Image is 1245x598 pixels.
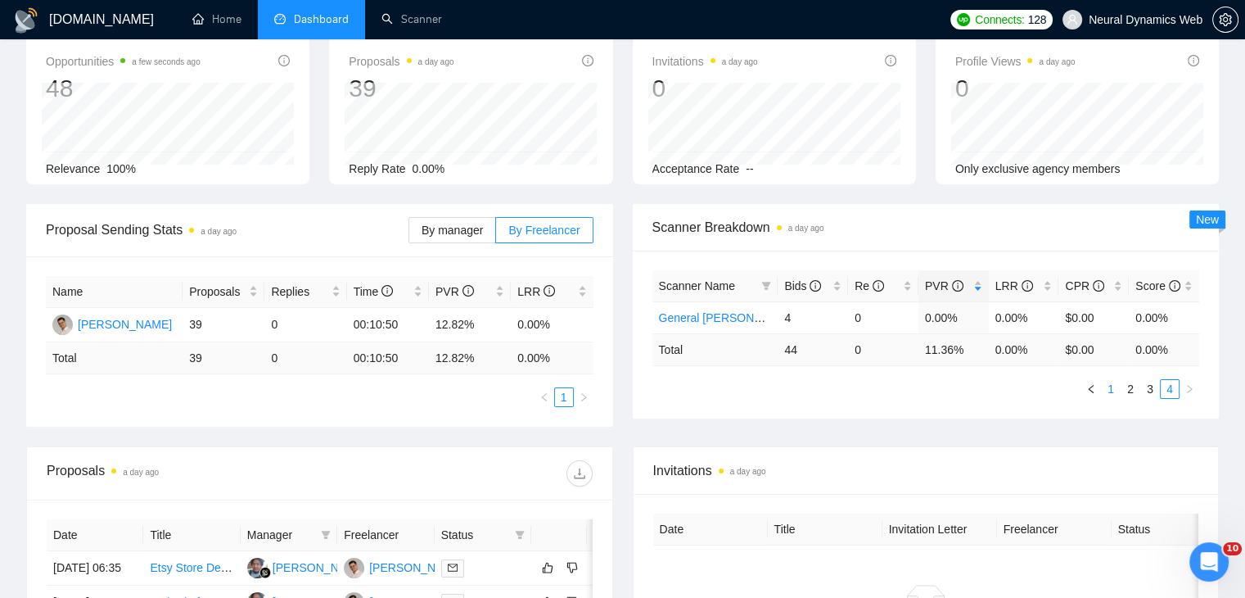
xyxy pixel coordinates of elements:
[347,308,429,342] td: 00:10:50
[448,563,458,573] span: mail
[538,558,557,578] button: like
[349,162,405,175] span: Reply Rate
[1039,57,1075,66] time: a day ago
[567,467,592,480] span: download
[653,460,1199,481] span: Invitations
[722,57,758,66] time: a day ago
[52,317,172,330] a: MK[PERSON_NAME]
[318,523,334,547] span: filter
[652,52,758,71] span: Invitations
[321,530,331,540] span: filter
[788,224,824,233] time: a day ago
[1180,379,1199,399] button: right
[989,301,1059,333] td: 0.00%
[1223,542,1242,555] span: 10
[143,519,240,551] th: Title
[758,274,774,298] span: filter
[539,392,549,402] span: left
[344,558,364,578] img: MK
[46,220,408,240] span: Proposal Sending Stats
[13,7,39,34] img: logo
[1160,379,1180,399] li: 4
[349,73,453,104] div: 39
[429,342,511,374] td: 12.82 %
[46,52,201,71] span: Opportunities
[542,561,553,574] span: like
[535,387,554,407] li: Previous Page
[46,342,183,374] td: Total
[1180,379,1199,399] li: Next Page
[46,73,201,104] div: 48
[582,55,593,66] span: info-circle
[418,57,454,66] time: a day ago
[344,560,463,573] a: MK[PERSON_NAME]
[652,217,1200,238] span: Scanner Breakdown
[810,280,821,292] span: info-circle
[247,526,314,544] span: Manager
[1121,379,1140,399] li: 2
[462,285,474,297] span: info-circle
[1189,542,1229,582] iframe: Intercom live chat
[271,283,327,301] span: Replies
[1212,7,1238,33] button: setting
[1112,514,1226,546] th: Status
[264,342,346,374] td: 0
[1086,384,1096,394] span: left
[106,162,136,175] span: 100%
[555,388,573,406] a: 1
[1028,11,1046,29] span: 128
[1129,333,1199,365] td: 0.00 %
[247,560,367,573] a: AS[PERSON_NAME]
[848,333,918,365] td: 0
[925,279,963,292] span: PVR
[183,276,264,308] th: Proposals
[955,52,1076,71] span: Profile Views
[429,308,511,342] td: 12.82%
[78,315,172,333] div: [PERSON_NAME]
[511,342,593,374] td: 0.00 %
[554,387,574,407] li: 1
[241,519,337,551] th: Manager
[778,333,848,365] td: 44
[511,308,593,342] td: 0.00%
[1135,279,1180,292] span: Score
[746,162,753,175] span: --
[183,308,264,342] td: 39
[422,224,483,237] span: By manager
[1067,14,1078,25] span: user
[337,519,434,551] th: Freelancer
[1213,13,1238,26] span: setting
[1058,301,1129,333] td: $0.00
[1081,379,1101,399] li: Previous Page
[47,519,143,551] th: Date
[150,561,401,574] a: Etsy Store Development and Marketing Specialist
[918,301,989,333] td: 0.00%
[1065,279,1103,292] span: CPR
[381,12,442,26] a: searchScanner
[652,73,758,104] div: 0
[508,224,580,237] span: By Freelancer
[1058,333,1129,365] td: $ 0.00
[264,276,346,308] th: Replies
[278,55,290,66] span: info-circle
[1121,380,1139,398] a: 2
[885,55,896,66] span: info-circle
[544,285,555,297] span: info-circle
[1184,384,1194,394] span: right
[952,280,963,292] span: info-circle
[1101,379,1121,399] li: 1
[515,530,525,540] span: filter
[347,342,429,374] td: 00:10:50
[659,279,735,292] span: Scanner Name
[273,559,367,577] div: [PERSON_NAME]
[143,551,240,586] td: Etsy Store Development and Marketing Specialist
[441,526,508,544] span: Status
[264,308,346,342] td: 0
[1141,380,1159,398] a: 3
[46,276,183,308] th: Name
[47,460,319,487] div: Proposals
[1188,55,1199,66] span: info-circle
[369,559,463,577] div: [PERSON_NAME]
[517,285,555,298] span: LRR
[855,279,884,292] span: Re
